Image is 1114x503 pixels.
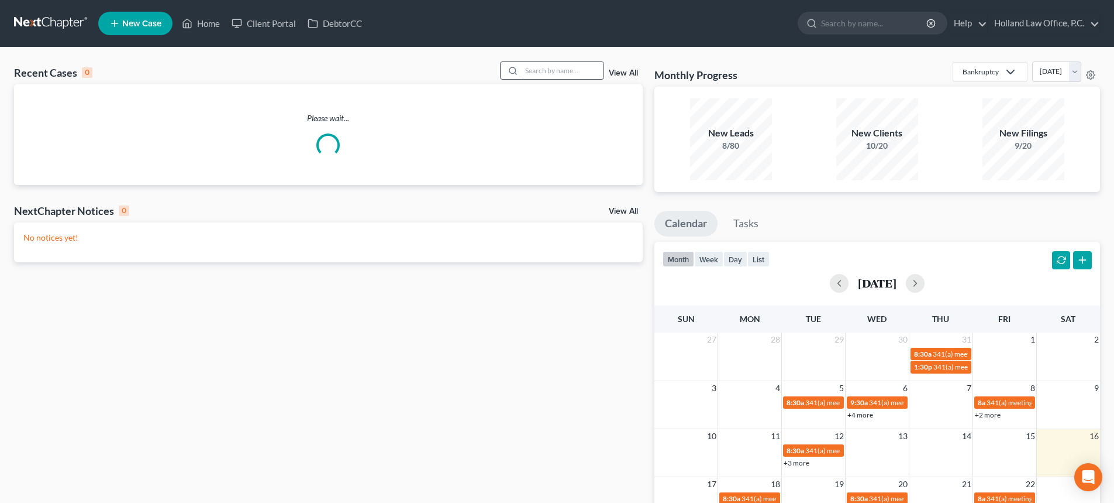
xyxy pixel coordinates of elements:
span: 7 [965,381,972,395]
span: 11 [770,429,781,443]
span: 341(a) meeting for [PERSON_NAME] [869,398,982,407]
span: 6 [902,381,909,395]
div: 10/20 [836,140,918,152]
a: DebtorCC [302,13,368,34]
span: 20 [897,477,909,491]
a: Client Portal [226,13,302,34]
a: +4 more [847,410,873,419]
a: View All [609,207,638,215]
div: 0 [82,67,92,78]
span: 8a [978,494,985,503]
span: 10 [706,429,718,443]
span: 9:30a [850,398,868,407]
span: Tue [806,314,821,324]
a: Calendar [654,211,718,237]
span: 18 [770,477,781,491]
span: 341(a) meeting for [PERSON_NAME] [805,398,918,407]
span: 341(a) meeting for [PERSON_NAME] [933,350,1046,358]
input: Search by name... [821,12,928,34]
span: 12 [833,429,845,443]
span: Sat [1061,314,1075,324]
div: NextChapter Notices [14,204,129,218]
a: Holland Law Office, P.C. [988,13,1099,34]
button: month [663,251,694,267]
span: 4 [774,381,781,395]
span: 31 [961,333,972,347]
span: 22 [1025,477,1036,491]
span: 13 [897,429,909,443]
div: New Filings [982,126,1064,140]
div: New Clients [836,126,918,140]
span: 30 [897,333,909,347]
span: 3 [711,381,718,395]
span: 8:30a [723,494,740,503]
span: 9 [1093,381,1100,395]
div: Open Intercom Messenger [1074,463,1102,491]
h3: Monthly Progress [654,68,737,82]
div: Recent Cases [14,66,92,80]
span: 21 [961,477,972,491]
a: +3 more [784,458,809,467]
span: 8:30a [787,446,804,455]
button: week [694,251,723,267]
a: View All [609,69,638,77]
span: Mon [740,314,760,324]
span: 2 [1093,333,1100,347]
span: Sun [678,314,695,324]
button: list [747,251,770,267]
span: 8:30a [787,398,804,407]
span: 1:30p [914,362,932,371]
a: Tasks [723,211,769,237]
div: 0 [119,206,129,216]
span: 8a [978,398,985,407]
span: 17 [706,477,718,491]
a: +2 more [975,410,1001,419]
span: 1 [1029,333,1036,347]
span: 28 [770,333,781,347]
a: Home [176,13,226,34]
span: New Case [122,19,161,28]
span: 14 [961,429,972,443]
div: New Leads [690,126,772,140]
span: 341(a) meeting for [PERSON_NAME] & [PERSON_NAME] [869,494,1044,503]
div: 8/80 [690,140,772,152]
span: Fri [998,314,1010,324]
span: 19 [833,477,845,491]
span: 15 [1025,429,1036,443]
p: No notices yet! [23,232,633,244]
span: 341(a) meeting for [PERSON_NAME] [741,494,854,503]
button: day [723,251,747,267]
span: 8 [1029,381,1036,395]
span: 27 [706,333,718,347]
h2: [DATE] [858,277,896,289]
span: Thu [932,314,949,324]
input: Search by name... [522,62,603,79]
span: Wed [867,314,887,324]
p: Please wait... [14,112,643,124]
span: 8:30a [850,494,868,503]
a: Help [948,13,987,34]
span: 341(a) meeting for [PERSON_NAME] [805,446,918,455]
span: 341(a) meeting for [PERSON_NAME] & [PERSON_NAME] [933,362,1108,371]
div: 9/20 [982,140,1064,152]
span: 8:30a [914,350,932,358]
span: 5 [838,381,845,395]
span: 16 [1088,429,1100,443]
div: Bankruptcy [963,67,999,77]
span: 29 [833,333,845,347]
